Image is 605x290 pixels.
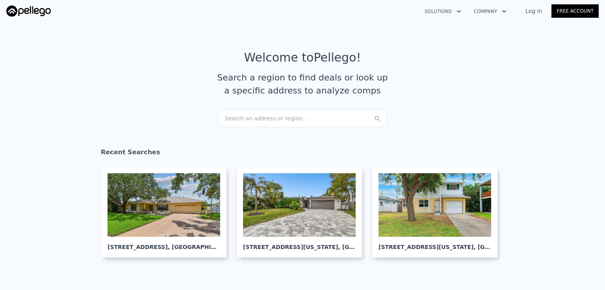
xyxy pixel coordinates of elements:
[6,6,51,17] img: Pellego
[379,237,491,251] div: [STREET_ADDRESS][US_STATE] , [GEOGRAPHIC_DATA]
[218,110,387,127] div: Search an address or region...
[214,71,391,97] div: Search a region to find deals or look up a specific address to analyze comps
[236,167,369,258] a: [STREET_ADDRESS][US_STATE], [GEOGRAPHIC_DATA]
[108,237,220,251] div: [STREET_ADDRESS] , [GEOGRAPHIC_DATA]
[468,4,513,19] button: Company
[101,141,504,167] div: Recent Searches
[516,7,551,15] a: Log In
[372,167,504,258] a: [STREET_ADDRESS][US_STATE], [GEOGRAPHIC_DATA]
[551,4,599,18] a: Free Account
[244,51,361,65] div: Welcome to Pellego !
[101,167,233,258] a: [STREET_ADDRESS], [GEOGRAPHIC_DATA]
[243,237,356,251] div: [STREET_ADDRESS][US_STATE] , [GEOGRAPHIC_DATA]
[418,4,468,19] button: Solutions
